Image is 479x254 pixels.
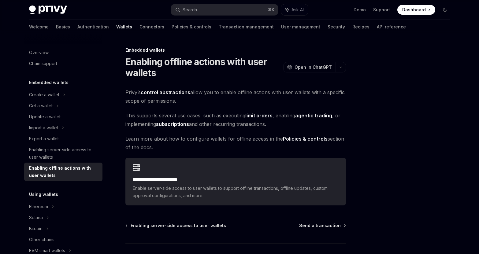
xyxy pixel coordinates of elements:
span: ⌘ K [268,7,274,12]
span: This supports several use cases, such as executing , enabling , or implementing and other recurri... [125,111,346,128]
div: Enabling server-side access to user wallets [29,146,99,161]
div: Chain support [29,60,57,67]
a: Send a transaction [299,223,345,229]
button: Toggle dark mode [440,5,450,15]
h1: Enabling offline actions with user wallets [125,56,281,78]
div: Overview [29,49,49,56]
a: Support [373,7,390,13]
a: API reference [377,20,406,34]
a: Enabling server-side access to user wallets [24,144,102,163]
a: Wallets [116,20,132,34]
a: control abstractions [141,89,190,96]
div: Solana [29,214,43,221]
span: Enable server-side access to user wallets to support offline transactions, offline updates, custo... [133,185,339,199]
div: Get a wallet [29,102,53,109]
div: Bitcoin [29,225,43,232]
a: Recipes [352,20,369,34]
span: Privy’s allow you to enable offline actions with user wallets with a specific scope of permissions. [125,88,346,105]
span: Ask AI [291,7,304,13]
div: Create a wallet [29,91,59,98]
a: Policies & controls [172,20,211,34]
a: Security [328,20,345,34]
span: Open in ChatGPT [295,64,332,70]
a: Demo [354,7,366,13]
div: Other chains [29,236,54,243]
a: Authentication [77,20,109,34]
a: Overview [24,47,102,58]
span: Enabling server-side access to user wallets [131,223,226,229]
a: Welcome [29,20,49,34]
div: Enabling offline actions with user wallets [29,164,99,179]
button: Open in ChatGPT [283,62,336,72]
a: Dashboard [397,5,435,15]
strong: agentic trading [295,112,332,119]
strong: subscriptions [156,121,189,127]
h5: Embedded wallets [29,79,69,86]
a: Other chains [24,234,102,245]
a: Enabling server-side access to user wallets [126,223,226,229]
a: Chain support [24,58,102,69]
strong: Policies & controls [283,136,328,142]
strong: limit orders [245,112,273,119]
div: Search... [183,6,200,13]
a: Basics [56,20,70,34]
div: Import a wallet [29,124,58,131]
button: Ask AI [281,4,308,15]
a: Export a wallet [24,133,102,144]
span: Learn more about how to configure wallets for offline access in the section of the docs. [125,134,346,152]
a: Enabling offline actions with user wallets [24,163,102,181]
a: **** **** **** **** ****Enable server-side access to user wallets to support offline transactions... [125,158,346,205]
div: Export a wallet [29,135,59,142]
a: Connectors [139,20,164,34]
span: Dashboard [402,7,426,13]
img: dark logo [29,6,67,14]
a: Transaction management [219,20,274,34]
div: Update a wallet [29,113,61,120]
div: Embedded wallets [125,47,346,53]
a: User management [281,20,320,34]
button: Search...⌘K [171,4,278,15]
h5: Using wallets [29,191,58,198]
a: Update a wallet [24,111,102,122]
div: Ethereum [29,203,48,210]
span: Send a transaction [299,223,341,229]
